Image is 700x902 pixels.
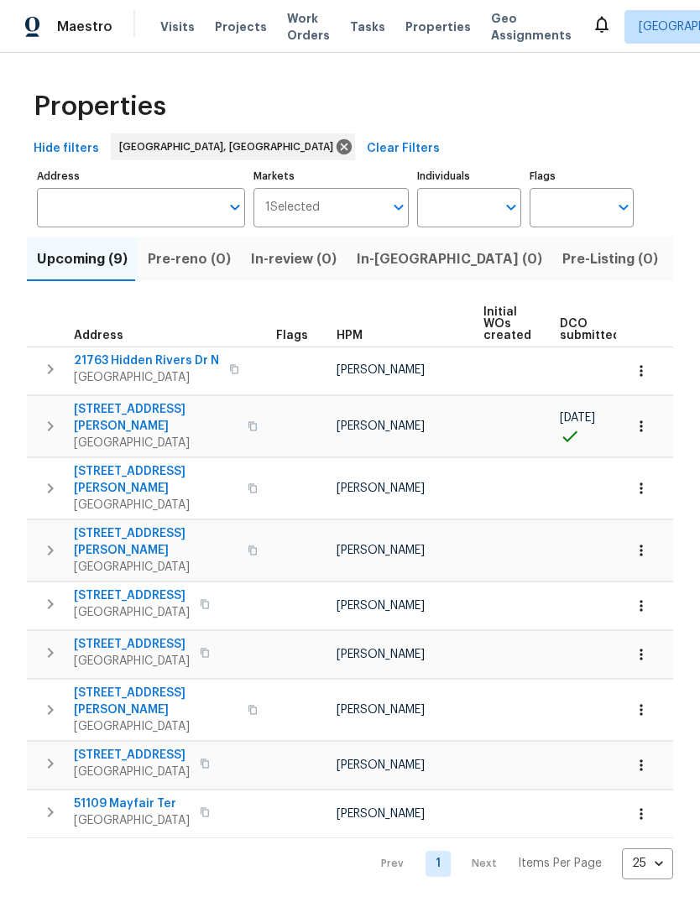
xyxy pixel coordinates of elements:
span: [PERSON_NAME] [337,704,425,716]
span: [GEOGRAPHIC_DATA], [GEOGRAPHIC_DATA] [119,138,340,155]
a: Goto page 1 [426,851,451,877]
span: Projects [215,18,267,35]
span: [DATE] [560,412,595,424]
label: Markets [253,171,410,181]
span: [GEOGRAPHIC_DATA] [74,369,219,386]
span: [PERSON_NAME] [337,420,425,432]
span: [PERSON_NAME] [337,808,425,820]
span: 51109 Mayfair Ter [74,795,190,812]
span: [PERSON_NAME] [337,364,425,376]
span: Maestro [57,18,112,35]
span: 1 Selected [265,201,320,215]
span: [GEOGRAPHIC_DATA] [74,812,190,829]
button: Clear Filters [360,133,447,164]
span: [GEOGRAPHIC_DATA] [74,435,238,451]
span: Flags [276,330,308,342]
span: [STREET_ADDRESS] [74,587,190,604]
span: [STREET_ADDRESS] [74,747,190,764]
span: Pre-reno (0) [148,248,231,271]
span: [GEOGRAPHIC_DATA] [74,718,238,735]
span: Hide filters [34,138,99,159]
span: [PERSON_NAME] [337,545,425,556]
span: Upcoming (9) [37,248,128,271]
span: 21763 Hidden Rivers Dr N [74,352,219,369]
span: [GEOGRAPHIC_DATA] [74,604,190,621]
span: [STREET_ADDRESS][PERSON_NAME] [74,401,238,435]
span: [STREET_ADDRESS][PERSON_NAME] [74,463,238,497]
span: Geo Assignments [491,10,572,44]
div: [GEOGRAPHIC_DATA], [GEOGRAPHIC_DATA] [111,133,355,160]
span: Clear Filters [367,138,440,159]
label: Address [37,171,245,181]
span: [STREET_ADDRESS][PERSON_NAME] [74,685,238,718]
span: [PERSON_NAME] [337,482,425,494]
span: [GEOGRAPHIC_DATA] [74,764,190,780]
button: Open [387,196,410,219]
span: [GEOGRAPHIC_DATA] [74,653,190,670]
nav: Pagination Navigation [365,848,673,879]
span: [PERSON_NAME] [337,649,425,660]
span: [PERSON_NAME] [337,600,425,612]
span: Pre-Listing (0) [562,248,658,271]
span: In-review (0) [251,248,337,271]
span: In-[GEOGRAPHIC_DATA] (0) [357,248,542,271]
div: 25 [622,842,673,885]
span: HPM [337,330,363,342]
span: Initial WOs created [483,306,531,342]
span: DCO submitted [560,318,620,342]
span: [GEOGRAPHIC_DATA] [74,559,238,576]
button: Open [499,196,523,219]
button: Hide filters [27,133,106,164]
span: Visits [160,18,195,35]
span: [GEOGRAPHIC_DATA] [74,497,238,514]
button: Open [612,196,635,219]
label: Individuals [417,171,521,181]
span: [STREET_ADDRESS] [74,636,190,653]
span: Address [74,330,123,342]
span: Work Orders [287,10,330,44]
span: Properties [34,98,166,115]
button: Open [223,196,247,219]
label: Flags [530,171,634,181]
span: [STREET_ADDRESS][PERSON_NAME] [74,525,238,559]
span: Properties [405,18,471,35]
span: Tasks [350,21,385,33]
span: [PERSON_NAME] [337,759,425,771]
p: Items Per Page [518,855,602,872]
